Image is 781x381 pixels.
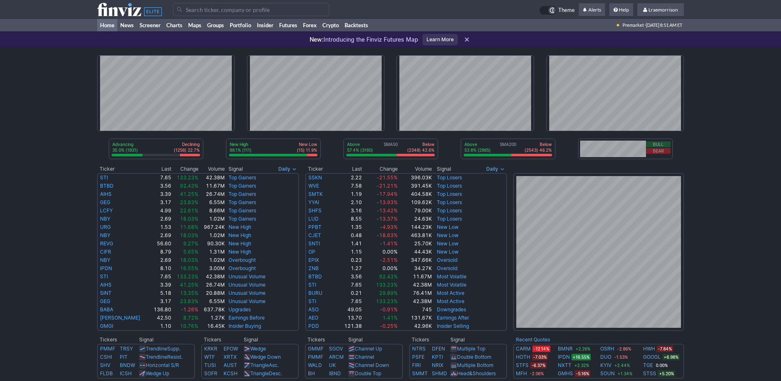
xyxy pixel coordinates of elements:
p: New Low [297,141,317,147]
a: OSRH [600,345,614,353]
a: Maps [185,19,204,31]
a: Unusual Volume [228,273,266,280]
b: Recent Quotes [516,336,550,343]
a: Top Losers [437,216,462,222]
a: HOTH [516,353,530,361]
button: Bear [646,148,671,154]
td: 1.15 [333,248,362,256]
a: CARM [516,345,531,353]
a: SMTK [308,191,323,197]
a: Insider [254,19,276,31]
a: GMHS [558,369,573,378]
p: Above [347,141,373,147]
td: 7.65 [149,173,172,182]
a: MFH [516,369,527,378]
a: Learn More [422,34,458,45]
span: -4.93% [380,224,398,230]
a: Insider Selling [437,323,469,329]
a: Upgrades [228,306,251,313]
a: KYIV [600,361,611,369]
span: -13.93% [377,199,398,205]
div: SMA200 [464,141,553,154]
td: 2.69 [149,215,172,223]
a: EPIX [308,257,319,263]
a: SHV [100,362,110,368]
a: AIHS [100,282,112,288]
td: 3.17 [149,198,172,207]
a: ZNB [308,265,319,271]
a: New High [228,232,251,238]
span: Daily [486,165,498,173]
td: 1.53 [149,223,172,231]
span: -21.21% [377,183,398,189]
td: 20.88M [199,289,225,297]
a: BABA [100,306,113,313]
a: Channel Down [355,362,389,368]
a: CJET [308,232,321,238]
a: IBND [329,370,341,376]
a: AUST [224,362,237,368]
a: Theme [539,6,575,15]
a: New Low [437,224,459,230]
a: SNTI [308,240,320,247]
span: Signal [228,166,243,172]
td: 90.30K [199,240,225,248]
a: Horizontal S/R [146,362,179,368]
td: 5.18 [149,289,172,297]
a: PPBT [308,224,322,230]
a: Help [609,3,633,16]
a: TRSY [120,346,133,352]
td: 24.63K [398,215,432,223]
td: 347.66K [398,256,432,264]
a: PSFE [412,354,424,360]
td: 56.60 [149,240,172,248]
a: BNDW [120,362,135,368]
a: Alerts [579,3,605,16]
td: 1.27 [333,264,362,273]
td: 25.70K [398,240,432,248]
td: 0.21 [333,289,362,297]
button: Bull [646,141,671,147]
th: Volume [398,165,432,173]
a: UK [329,362,336,368]
span: 23.83% [180,199,198,205]
a: CSHI [100,354,112,360]
span: New: [310,36,324,43]
a: Lraemorrison [637,3,684,16]
a: Unusual Volume [228,298,266,304]
td: 26.74M [199,281,225,289]
span: 133.23% [376,282,398,288]
a: PDD [308,323,319,329]
td: 7.65 [333,281,362,289]
a: IPDN [558,353,570,361]
a: Oversold [437,265,457,271]
span: 22.61% [180,207,198,214]
a: Crypto [319,19,342,31]
span: 13.35% [180,290,198,296]
th: Last [333,165,362,173]
th: Volume [199,165,225,173]
a: TriangleDesc. [250,370,282,376]
a: Unusual Volume [228,282,266,288]
a: GEG [100,298,110,304]
a: Multiple Top [457,346,485,352]
a: SHFS [308,207,322,214]
span: 41.25% [180,191,198,197]
span: Theme [558,6,575,15]
td: 8.66M [199,207,225,215]
td: 4.99 [149,207,172,215]
td: 1.02M [199,256,225,264]
td: 1.35 [333,223,362,231]
a: LUD [308,216,319,222]
a: PMMF [100,346,115,352]
p: 88.1% (111) [230,147,252,153]
a: STI [308,298,316,304]
a: DFEN [432,346,445,352]
a: SMMT [412,370,428,376]
p: (2543) 46.2% [525,147,552,153]
a: ICSH [120,370,132,376]
span: -17.94% [377,191,398,197]
a: STI [308,282,316,288]
a: STI [100,174,108,181]
td: 1.19 [333,190,362,198]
